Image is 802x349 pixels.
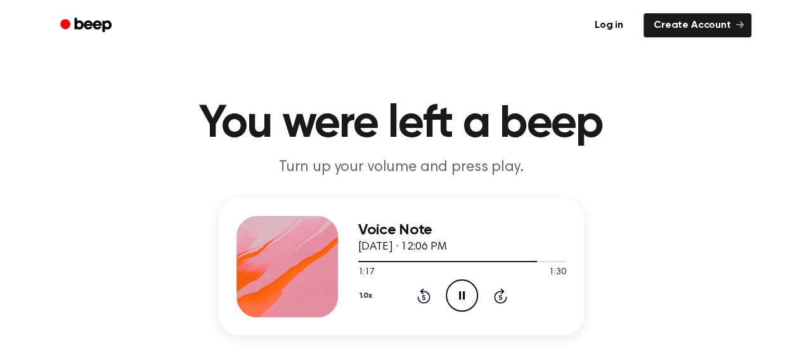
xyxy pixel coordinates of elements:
a: Log in [582,11,636,40]
button: 1.0x [358,285,377,307]
span: [DATE] · 12:06 PM [358,241,447,253]
a: Beep [51,13,123,38]
h3: Voice Note [358,222,566,239]
p: Turn up your volume and press play. [158,157,645,178]
span: 1:30 [549,266,566,279]
a: Create Account [644,13,751,37]
span: 1:17 [358,266,375,279]
h1: You were left a beep [77,101,726,147]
